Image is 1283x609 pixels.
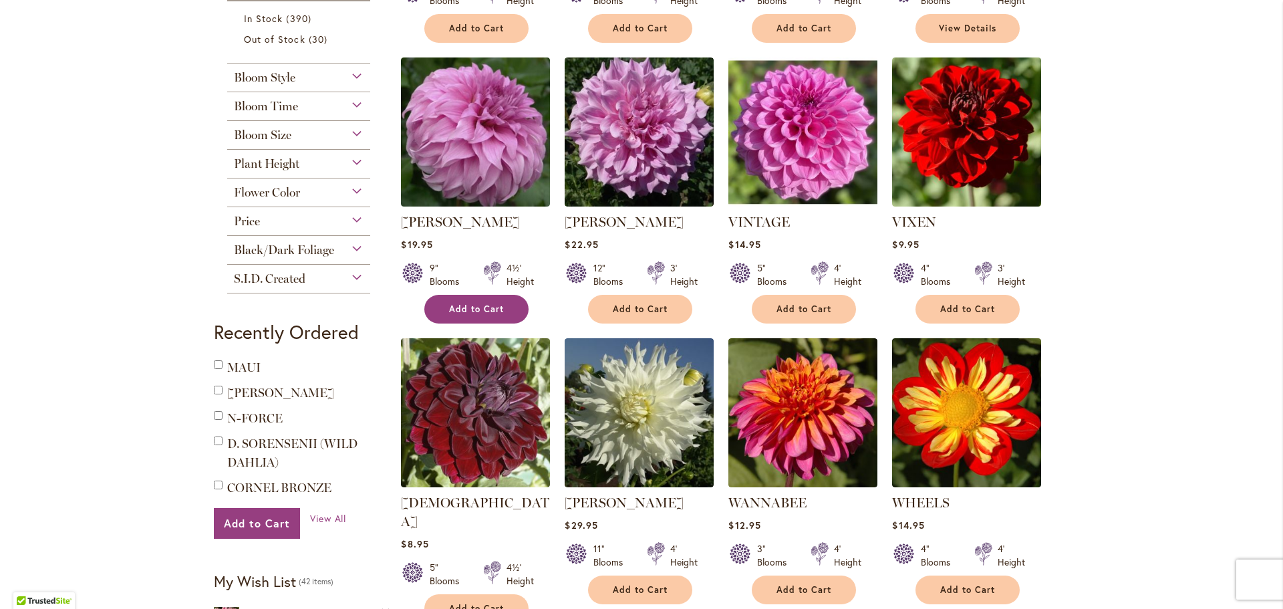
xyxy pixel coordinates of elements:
[565,495,684,511] a: [PERSON_NAME]
[915,14,1020,43] a: View Details
[234,128,291,142] span: Bloom Size
[286,11,314,25] span: 390
[915,576,1020,604] button: Add to Cart
[234,214,260,229] span: Price
[507,561,534,588] div: 4½' Height
[401,477,550,490] a: VOODOO
[940,584,995,596] span: Add to Cart
[892,57,1041,207] img: VIXEN
[892,338,1041,487] img: WHEELS
[244,33,305,45] span: Out of Stock
[757,542,795,569] div: 3" Blooms
[752,14,856,43] button: Add to Cart
[757,261,795,288] div: 5" Blooms
[10,562,47,599] iframe: Launch Accessibility Center
[752,576,856,604] button: Add to Cart
[588,295,692,324] button: Add to Cart
[728,477,877,490] a: WANNABEE
[244,11,357,25] a: In Stock 390
[234,70,295,85] span: Bloom Style
[227,437,358,470] a: D. SORENSENII (WILD DAHLIA)
[234,243,334,257] span: Black/Dark Foliage
[892,495,950,511] a: WHEELS
[728,197,877,209] a: VINTAGE
[310,512,347,525] a: View All
[214,508,300,539] button: Add to Cart
[244,32,357,46] a: Out of Stock 30
[939,23,996,34] span: View Details
[728,238,760,251] span: $14.95
[401,197,550,209] a: Vassio Meggos
[593,261,631,288] div: 12" Blooms
[915,295,1020,324] button: Add to Cart
[214,320,359,344] strong: Recently Ordered
[834,261,861,288] div: 4' Height
[430,261,467,288] div: 9" Blooms
[834,542,861,569] div: 4' Height
[214,572,296,591] strong: My Wish List
[310,512,347,525] span: View All
[613,303,668,315] span: Add to Cart
[728,495,807,511] a: WANNABEE
[892,214,936,230] a: VIXEN
[776,584,831,596] span: Add to Cart
[565,477,714,490] a: Walter Hardisty
[234,99,298,114] span: Bloom Time
[892,519,924,531] span: $14.95
[565,197,714,209] a: Vera Seyfang
[449,23,504,34] span: Add to Cart
[998,261,1025,288] div: 3' Height
[921,542,958,569] div: 4" Blooms
[227,481,331,495] a: CORNEL BRONZE
[424,14,529,43] button: Add to Cart
[309,32,331,46] span: 30
[565,57,714,207] img: Vera Seyfang
[401,238,432,251] span: $19.95
[728,57,877,207] img: VINTAGE
[224,516,290,530] span: Add to Cart
[299,577,333,587] span: 42 items
[921,261,958,288] div: 4" Blooms
[613,23,668,34] span: Add to Cart
[430,561,467,588] div: 5" Blooms
[998,542,1025,569] div: 4' Height
[565,338,714,487] img: Walter Hardisty
[234,271,305,286] span: S.I.D. Created
[593,542,631,569] div: 11" Blooms
[227,360,261,375] a: MAUI
[892,197,1041,209] a: VIXEN
[565,519,597,531] span: $29.95
[752,295,856,324] button: Add to Cart
[588,576,692,604] button: Add to Cart
[401,495,549,529] a: [DEMOGRAPHIC_DATA]
[424,295,529,324] button: Add to Cart
[401,338,550,487] img: VOODOO
[244,12,283,25] span: In Stock
[588,14,692,43] button: Add to Cart
[507,261,534,288] div: 4½' Height
[670,261,698,288] div: 3' Height
[227,411,283,426] a: N-FORCE
[449,303,504,315] span: Add to Cart
[940,303,995,315] span: Add to Cart
[670,542,698,569] div: 4' Height
[728,338,877,487] img: WANNABEE
[892,238,919,251] span: $9.95
[234,156,299,171] span: Plant Height
[401,214,520,230] a: [PERSON_NAME]
[776,303,831,315] span: Add to Cart
[728,214,790,230] a: VINTAGE
[613,584,668,596] span: Add to Cart
[234,185,300,200] span: Flower Color
[565,214,684,230] a: [PERSON_NAME]
[892,477,1041,490] a: WHEELS
[776,23,831,34] span: Add to Cart
[401,537,428,550] span: $8.95
[227,386,334,400] a: [PERSON_NAME]
[401,57,550,207] img: Vassio Meggos
[728,519,760,531] span: $12.95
